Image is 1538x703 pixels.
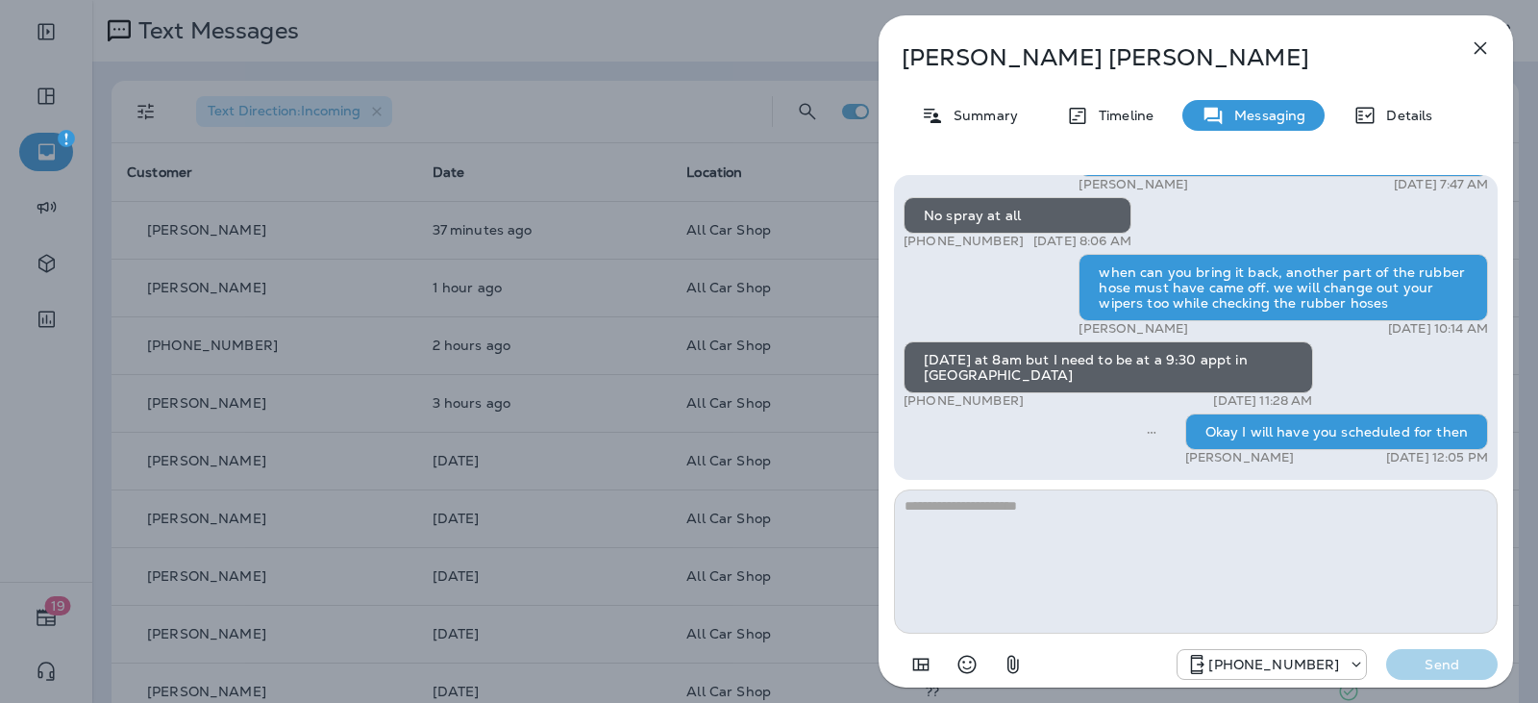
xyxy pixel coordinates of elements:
[1185,450,1295,465] p: [PERSON_NAME]
[948,645,986,684] button: Select an emoji
[1386,450,1488,465] p: [DATE] 12:05 PM
[904,197,1131,234] div: No spray at all
[1185,414,1488,450] div: Okay I will have you scheduled for then
[904,234,1024,249] p: [PHONE_NUMBER]
[1147,422,1156,439] span: Sent
[904,341,1313,393] div: [DATE] at 8am but I need to be at a 9:30 appt in [GEOGRAPHIC_DATA]
[1033,234,1131,249] p: [DATE] 8:06 AM
[902,645,940,684] button: Add in a premade template
[1394,177,1488,192] p: [DATE] 7:47 AM
[902,44,1426,71] p: [PERSON_NAME] [PERSON_NAME]
[1079,177,1188,192] p: [PERSON_NAME]
[1089,108,1153,123] p: Timeline
[1225,108,1305,123] p: Messaging
[1208,657,1339,672] p: [PHONE_NUMBER]
[1213,393,1312,409] p: [DATE] 11:28 AM
[1377,108,1432,123] p: Details
[1079,254,1488,321] div: when can you bring it back, another part of the rubber hose must have came off. we will change ou...
[1388,321,1488,337] p: [DATE] 10:14 AM
[1178,653,1366,676] div: +1 (689) 265-4479
[944,108,1018,123] p: Summary
[904,393,1024,409] p: [PHONE_NUMBER]
[1079,321,1188,337] p: [PERSON_NAME]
